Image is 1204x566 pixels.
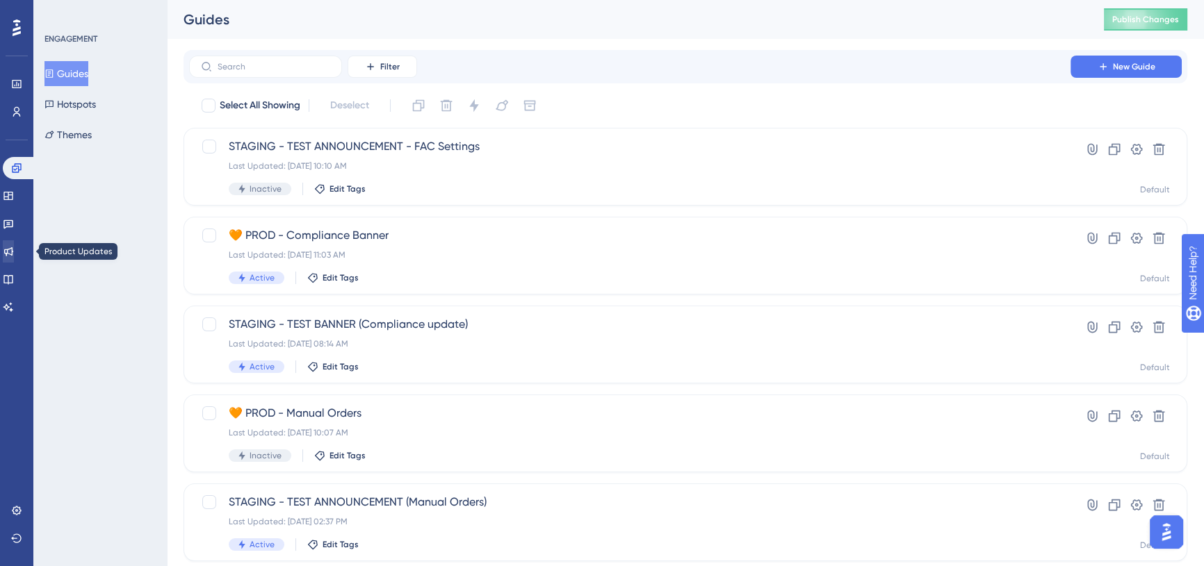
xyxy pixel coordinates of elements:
[1140,362,1170,373] div: Default
[229,249,1031,260] div: Last Updated: [DATE] 11:03 AM
[1146,511,1187,553] iframe: UserGuiding AI Assistant Launcher
[323,539,359,550] span: Edit Tags
[330,450,366,461] span: Edit Tags
[229,316,1031,333] span: STAGING - TEST BANNER (Compliance update)
[229,405,1031,422] span: 🧡 PROD - Manual Orders
[323,361,359,372] span: Edit Tags
[1140,184,1170,195] div: Default
[229,160,1031,172] div: Last Updated: [DATE] 10:10 AM
[229,227,1031,244] span: 🧡 PROD - Compliance Banner
[229,494,1031,510] span: STAGING - TEST ANNOUNCEMENT (Manual Orders)
[307,539,359,550] button: Edit Tags
[229,427,1031,438] div: Last Updated: [DATE] 10:07 AM
[330,183,366,194] span: Edit Tags
[44,92,96,117] button: Hotspots
[250,361,275,372] span: Active
[44,122,92,147] button: Themes
[323,272,359,283] span: Edit Tags
[1140,540,1170,551] div: Default
[314,183,366,194] button: Edit Tags
[1071,56,1182,78] button: New Guide
[314,450,366,461] button: Edit Tags
[250,450,282,461] span: Inactive
[184,10,1069,29] div: Guides
[229,338,1031,349] div: Last Updated: [DATE] 08:14 AM
[330,97,369,114] span: Deselect
[44,33,97,44] div: ENGAGEMENT
[307,361,359,372] button: Edit Tags
[33,3,87,20] span: Need Help?
[44,61,88,86] button: Guides
[250,539,275,550] span: Active
[220,97,300,114] span: Select All Showing
[318,93,382,118] button: Deselect
[1104,8,1187,31] button: Publish Changes
[348,56,417,78] button: Filter
[218,62,330,72] input: Search
[1140,451,1170,462] div: Default
[229,516,1031,527] div: Last Updated: [DATE] 02:37 PM
[1113,61,1155,72] span: New Guide
[380,61,400,72] span: Filter
[250,183,282,194] span: Inactive
[250,272,275,283] span: Active
[307,272,359,283] button: Edit Tags
[1112,14,1179,25] span: Publish Changes
[229,138,1031,155] span: STAGING - TEST ANNOUNCEMENT - FAC Settings
[1140,273,1170,284] div: Default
